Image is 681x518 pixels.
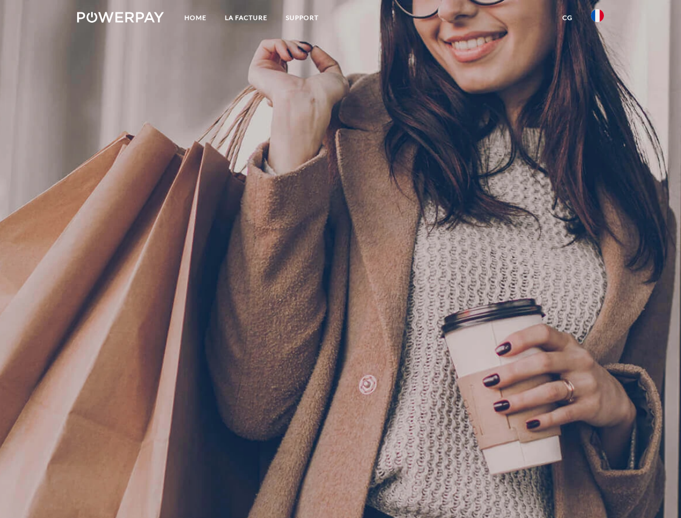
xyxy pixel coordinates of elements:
[277,8,328,28] a: Support
[175,8,216,28] a: Home
[553,8,582,28] a: CG
[77,12,164,23] img: logo-powerpay-white.svg
[216,8,277,28] a: LA FACTURE
[591,9,604,22] img: fr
